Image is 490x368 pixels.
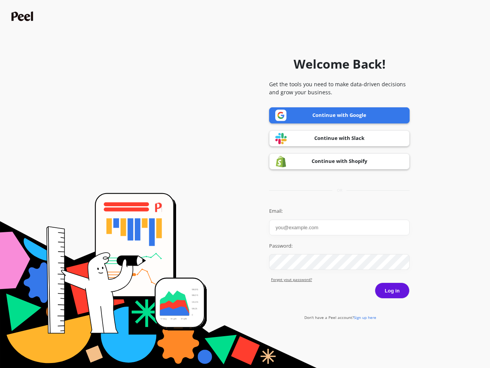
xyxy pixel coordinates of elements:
[294,55,385,73] h1: Welcome Back!
[269,207,410,215] label: Email:
[271,277,410,283] a: Forgot yout password?
[269,107,410,123] a: Continue with Google
[269,220,410,235] input: you@example.com
[304,315,376,320] a: Don't have a Peel account?Sign up here
[269,187,410,193] div: or
[269,242,410,250] label: Password:
[11,11,35,21] img: Peel
[275,133,287,145] img: Slack logo
[275,110,287,121] img: Google logo
[354,315,376,320] span: Sign up here
[275,156,287,168] img: Shopify logo
[269,130,410,146] a: Continue with Slack
[269,80,410,96] p: Get the tools you need to make data-driven decisions and grow your business.
[269,153,410,169] a: Continue with Shopify
[375,283,410,299] button: Log in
